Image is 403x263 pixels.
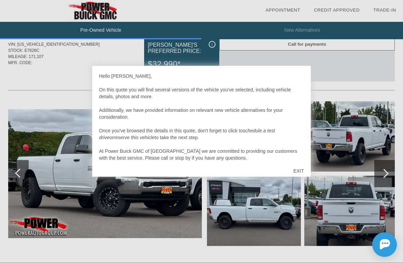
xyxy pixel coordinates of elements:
a: Trade-In [373,8,396,13]
a: Credit Approved [314,8,360,13]
iframe: Chat Assistance [342,226,403,263]
i: reserve this vehicle [114,135,155,140]
i: schedule a test drive [99,128,275,140]
div: Hello [PERSON_NAME], On this quote you will find several versions of the vehicle you've selected,... [99,73,304,161]
a: Appointment [265,8,300,13]
div: EXIT [287,161,311,181]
